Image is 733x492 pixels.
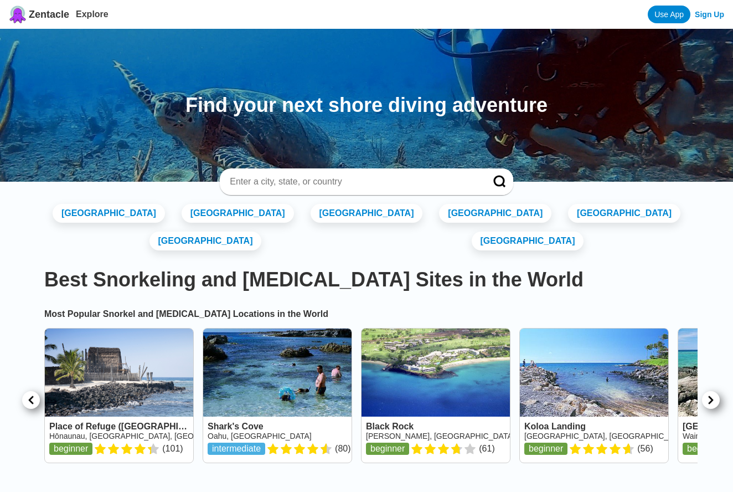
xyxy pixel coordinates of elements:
a: [GEOGRAPHIC_DATA] [182,204,294,223]
a: Use App [648,6,690,23]
a: [GEOGRAPHIC_DATA] [53,204,165,223]
img: Zentacle logo [9,6,27,23]
img: left caret [24,393,38,407]
span: Zentacle [29,9,69,20]
a: [GEOGRAPHIC_DATA] [149,232,262,250]
a: Explore [76,9,109,19]
a: [GEOGRAPHIC_DATA] [311,204,423,223]
a: Zentacle logoZentacle [9,6,69,23]
h1: Best Snorkeling and [MEDICAL_DATA] Sites in the World [44,268,689,291]
img: right caret [704,393,717,407]
a: [GEOGRAPHIC_DATA] [439,204,551,223]
a: Sign Up [695,10,724,19]
input: Enter a city, state, or country [229,176,478,187]
a: [GEOGRAPHIC_DATA] [472,232,584,250]
a: [GEOGRAPHIC_DATA] [568,204,680,223]
h2: Most Popular Snorkel and [MEDICAL_DATA] Locations in the World [44,309,689,319]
